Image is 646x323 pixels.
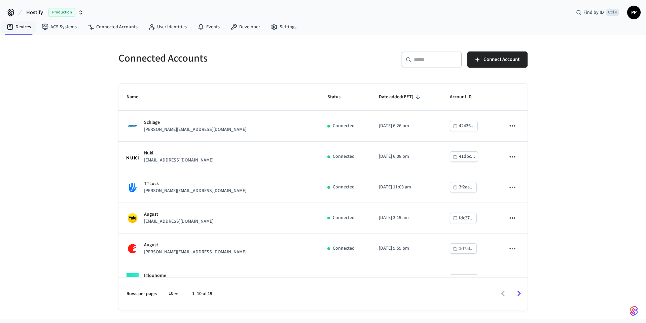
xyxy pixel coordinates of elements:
[127,273,139,285] img: igloohome_logo
[127,154,139,159] img: Nuki Logo, Square
[571,6,624,19] div: Find by IDCtrl K
[144,218,213,225] p: [EMAIL_ADDRESS][DOMAIN_NAME]
[459,275,475,284] div: 93d74...
[165,289,181,298] div: 10
[333,153,355,160] p: Connected
[583,9,604,16] span: Find by ID
[127,92,147,102] span: Name
[459,183,474,191] div: 3f2aa...
[192,290,212,297] p: 1–10 of 19
[379,245,433,252] p: [DATE] 9:59 pm
[379,153,433,160] p: [DATE] 6:08 pm
[36,21,82,33] a: ACS Systems
[450,92,480,102] span: Account ID
[144,180,246,187] p: TTLock
[143,21,192,33] a: User Identities
[450,213,477,223] button: fdc27...
[144,249,246,256] p: [PERSON_NAME][EMAIL_ADDRESS][DOMAIN_NAME]
[144,272,213,279] p: Igloohome
[450,121,478,131] button: 42436...
[450,243,477,254] button: 1d7af...
[379,184,433,191] p: [DATE] 11:03 am
[459,214,474,222] div: fdc27...
[459,245,474,253] div: 1d7af...
[483,55,519,64] span: Connect Account
[48,8,75,17] span: Production
[327,92,349,102] span: Status
[459,152,475,161] div: 41dbc...
[225,21,265,33] a: Developer
[192,21,225,33] a: Events
[144,187,246,194] p: [PERSON_NAME][EMAIL_ADDRESS][DOMAIN_NAME]
[627,6,641,19] button: PP
[118,51,319,65] h5: Connected Accounts
[127,243,139,255] img: August Logo, Square
[82,21,143,33] a: Connected Accounts
[379,122,433,130] p: [DATE] 6:26 pm
[450,182,477,192] button: 3f2aa...
[265,21,302,33] a: Settings
[144,211,213,218] p: August
[144,157,213,164] p: [EMAIL_ADDRESS][DOMAIN_NAME]
[26,8,43,16] span: Hostify
[379,92,422,102] span: Date added(EET)
[333,214,355,221] p: Connected
[630,306,638,316] img: SeamLogoGradient.69752ec5.svg
[450,151,478,162] button: 41dbc...
[511,286,527,301] button: Go to next page
[379,214,433,221] p: [DATE] 3:19 am
[127,120,139,132] img: Schlage Logo, Square
[450,274,478,285] button: 93d74...
[333,122,355,130] p: Connected
[606,9,619,16] span: Ctrl K
[144,150,213,157] p: Nuki
[628,6,640,19] span: PP
[127,290,157,297] p: Rows per page:
[333,245,355,252] p: Connected
[144,119,246,126] p: Schlage
[127,181,139,193] img: TTLock Logo, Square
[459,122,475,130] div: 42436...
[144,242,246,249] p: August
[333,184,355,191] p: Connected
[379,276,433,283] p: [DATE] 1:53 am
[127,212,139,224] img: Yale Logo, Square
[333,276,355,283] p: Connected
[144,126,246,133] p: [PERSON_NAME][EMAIL_ADDRESS][DOMAIN_NAME]
[467,51,528,68] button: Connect Account
[1,21,36,33] a: Devices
